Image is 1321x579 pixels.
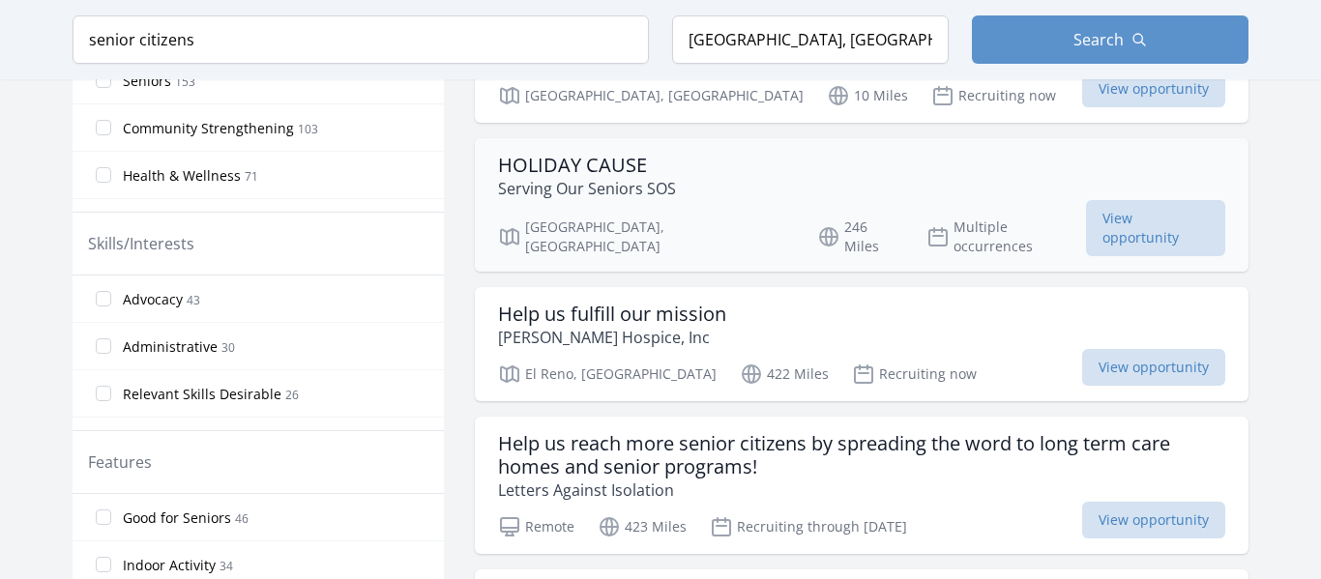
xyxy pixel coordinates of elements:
p: Recruiting now [931,84,1056,107]
a: Help us fulfill our mission [PERSON_NAME] Hospice, Inc El Reno, [GEOGRAPHIC_DATA] 422 Miles Recru... [475,287,1248,401]
p: Multiple occurrences [926,217,1086,256]
input: Indoor Activity 34 [96,557,111,572]
span: View opportunity [1082,349,1225,386]
span: 71 [245,168,258,185]
p: 423 Miles [598,515,687,538]
span: Health & Wellness [123,166,241,186]
span: Advocacy [123,290,183,309]
span: Seniors [123,72,171,91]
input: Location [672,15,949,64]
p: [GEOGRAPHIC_DATA], [GEOGRAPHIC_DATA] [498,84,804,107]
input: Good for Seniors 46 [96,509,111,525]
h3: HOLIDAY CAUSE [498,154,676,177]
span: 26 [285,387,299,403]
button: Search [972,15,1248,64]
p: Letters Against Isolation [498,478,1225,502]
p: 10 Miles [827,84,908,107]
p: 246 Miles [817,217,903,256]
span: Relevant Skills Desirable [123,385,281,404]
h3: Help us fulfill our mission [498,303,726,326]
p: El Reno, [GEOGRAPHIC_DATA] [498,362,717,386]
legend: Features [88,450,152,474]
p: Serving Our Seniors SOS [498,177,676,200]
p: Recruiting through [DATE] [710,515,907,538]
span: Good for Seniors [123,508,231,528]
input: Community Strengthening 103 [96,120,111,135]
span: Community Strengthening [123,119,294,138]
input: Health & Wellness 71 [96,167,111,183]
a: HOLIDAY CAUSE Serving Our Seniors SOS [GEOGRAPHIC_DATA], [GEOGRAPHIC_DATA] 246 Miles Multiple occ... [475,138,1248,272]
p: [GEOGRAPHIC_DATA], [GEOGRAPHIC_DATA] [498,217,794,256]
span: 153 [175,73,195,90]
span: View opportunity [1082,71,1225,107]
span: 34 [220,558,233,574]
input: Relevant Skills Desirable 26 [96,386,111,401]
input: Seniors 153 [96,72,111,88]
span: Indoor Activity [123,556,216,575]
span: 43 [187,292,200,308]
span: View opportunity [1082,502,1225,538]
span: View opportunity [1086,200,1225,256]
a: Help us reach more senior citizens by spreading the word to long term care homes and senior progr... [475,417,1248,554]
span: 103 [298,121,318,137]
span: Search [1073,28,1124,51]
span: Administrative [123,337,218,357]
p: [PERSON_NAME] Hospice, Inc [498,326,726,349]
p: Recruiting now [852,362,977,386]
input: Administrative 30 [96,338,111,354]
input: Keyword [73,15,649,64]
span: 46 [235,510,249,527]
span: 30 [221,339,235,356]
p: Remote [498,515,574,538]
p: 422 Miles [740,362,829,386]
legend: Skills/Interests [88,232,194,255]
input: Advocacy 43 [96,291,111,306]
h3: Help us reach more senior citizens by spreading the word to long term care homes and senior progr... [498,432,1225,478]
